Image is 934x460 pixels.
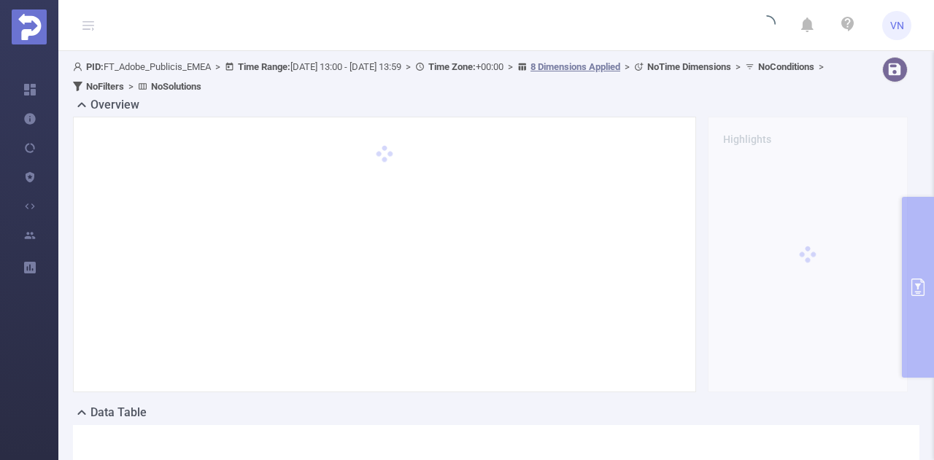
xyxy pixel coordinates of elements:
[731,61,745,72] span: >
[151,81,201,92] b: No Solutions
[647,61,731,72] b: No Time Dimensions
[12,9,47,44] img: Protected Media
[86,61,104,72] b: PID:
[620,61,634,72] span: >
[73,62,86,71] i: icon: user
[124,81,138,92] span: >
[90,404,147,421] h2: Data Table
[758,15,776,36] i: icon: loading
[90,96,139,114] h2: Overview
[814,61,828,72] span: >
[758,61,814,72] b: No Conditions
[211,61,225,72] span: >
[530,61,620,72] u: 8 Dimensions Applied
[401,61,415,72] span: >
[73,61,828,92] span: FT_Adobe_Publicis_EMEA [DATE] 13:00 - [DATE] 13:59 +00:00
[238,61,290,72] b: Time Range:
[428,61,476,72] b: Time Zone:
[890,11,904,40] span: VN
[86,81,124,92] b: No Filters
[503,61,517,72] span: >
